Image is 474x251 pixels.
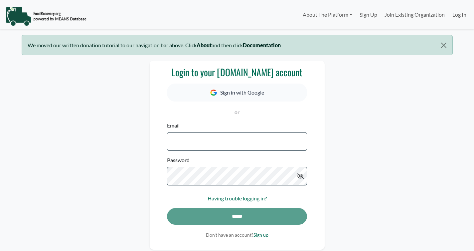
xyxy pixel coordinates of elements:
[167,122,180,129] label: Email
[22,35,453,55] div: We moved our written donation tutorial to our navigation bar above. Click and then click
[381,8,448,21] a: Join Existing Organization
[253,232,268,238] a: Sign up
[167,231,307,238] p: Don't have an account?
[167,67,307,78] h3: Login to your [DOMAIN_NAME] account
[210,90,217,96] img: Google Icon
[356,8,381,21] a: Sign Up
[167,156,190,164] label: Password
[299,8,356,21] a: About The Platform
[167,84,307,102] button: Sign in with Google
[435,35,452,55] button: Close
[6,6,86,26] img: NavigationLogo_FoodRecovery-91c16205cd0af1ed486a0f1a7774a6544ea792ac00100771e7dd3ec7c0e58e41.png
[243,42,281,48] b: Documentation
[208,195,267,201] a: Having trouble logging in?
[449,8,470,21] a: Log In
[197,42,212,48] b: About
[167,108,307,116] p: or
